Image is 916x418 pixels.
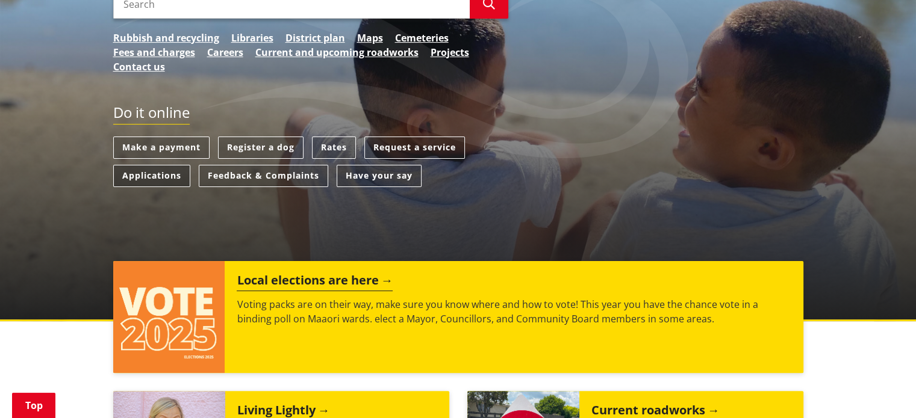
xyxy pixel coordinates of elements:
a: Applications [113,165,190,187]
a: District plan [285,31,345,45]
a: Register a dog [218,137,304,159]
h2: Local elections are here [237,273,393,291]
a: Projects [431,45,469,60]
img: Vote 2025 [113,261,225,373]
a: Current and upcoming roadworks [255,45,419,60]
p: Voting packs are on their way, make sure you know where and how to vote! This year you have the c... [237,297,791,326]
a: Local elections are here Voting packs are on their way, make sure you know where and how to vote!... [113,261,803,373]
a: Fees and charges [113,45,195,60]
a: Request a service [364,137,465,159]
a: Rates [312,137,356,159]
a: Top [12,393,55,418]
a: Cemeteries [395,31,449,45]
a: Libraries [231,31,273,45]
a: Contact us [113,60,165,74]
a: Make a payment [113,137,210,159]
a: Maps [357,31,383,45]
a: Feedback & Complaints [199,165,328,187]
a: Careers [207,45,243,60]
a: Have your say [337,165,422,187]
a: Rubbish and recycling [113,31,219,45]
h2: Do it online [113,104,190,125]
